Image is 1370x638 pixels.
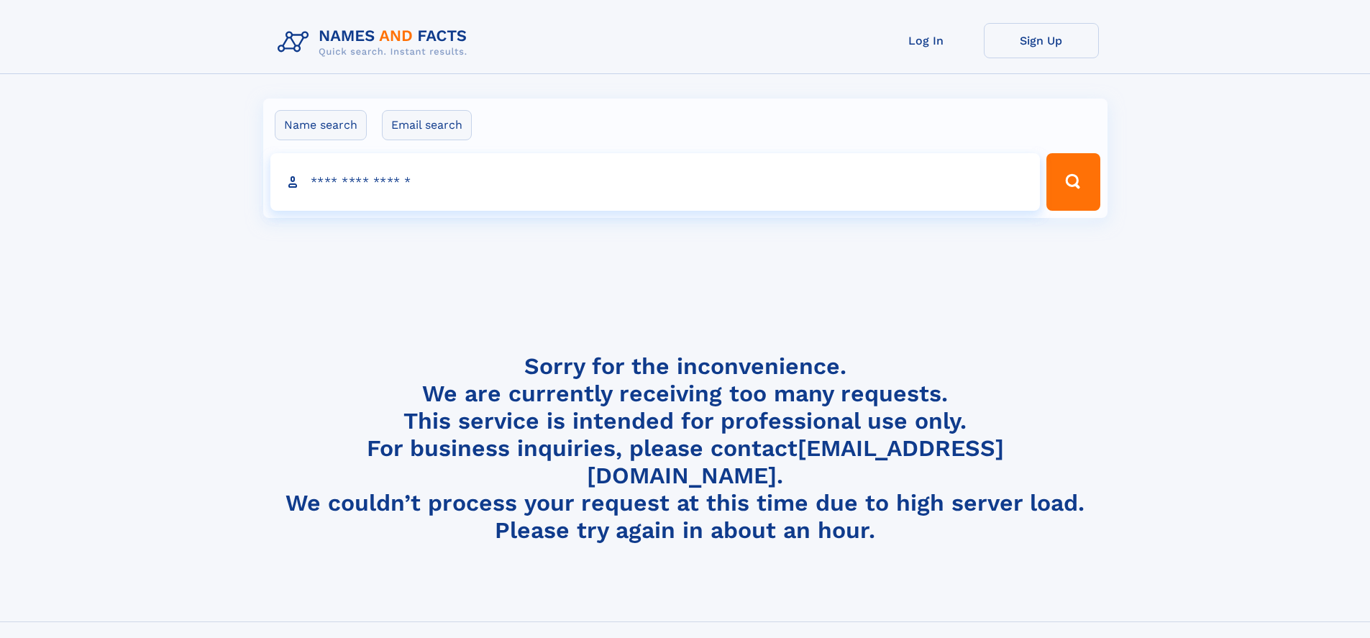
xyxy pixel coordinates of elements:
[587,434,1004,489] a: [EMAIL_ADDRESS][DOMAIN_NAME]
[869,23,984,58] a: Log In
[272,352,1099,544] h4: Sorry for the inconvenience. We are currently receiving too many requests. This service is intend...
[382,110,472,140] label: Email search
[272,23,479,62] img: Logo Names and Facts
[984,23,1099,58] a: Sign Up
[270,153,1041,211] input: search input
[1046,153,1100,211] button: Search Button
[275,110,367,140] label: Name search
